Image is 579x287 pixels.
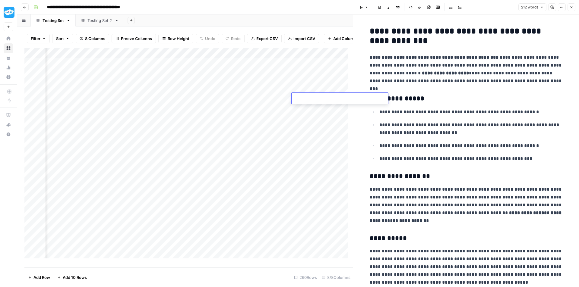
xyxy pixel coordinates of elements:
button: Import CSV [284,34,319,43]
button: Workspace: Twinkl [4,5,13,20]
span: Row Height [168,36,189,42]
div: Testing Set [43,17,64,23]
button: What's new? [4,120,13,129]
div: Testing Set 2 [87,17,112,23]
span: Add Column [333,36,356,42]
a: Usage [4,63,13,72]
button: Redo [222,34,245,43]
span: Add 10 Rows [63,274,87,280]
a: AirOps Academy [4,110,13,120]
div: 8/8 Columns [319,273,353,282]
a: Home [4,34,13,43]
button: Export CSV [247,34,282,43]
span: Add Row [33,274,50,280]
button: Add Column [324,34,360,43]
button: Undo [196,34,219,43]
span: 8 Columns [85,36,105,42]
span: Undo [205,36,215,42]
button: 212 words [518,3,546,11]
a: Testing Set [31,14,76,27]
img: Twinkl Logo [4,7,14,18]
span: Freeze Columns [121,36,152,42]
button: Add 10 Rows [54,273,90,282]
span: Export CSV [256,36,278,42]
div: 260 Rows [292,273,319,282]
span: 212 words [521,5,538,10]
button: Sort [52,34,73,43]
span: Filter [31,36,40,42]
a: Your Data [4,53,13,63]
button: Add Row [24,273,54,282]
span: Sort [56,36,64,42]
span: Redo [231,36,241,42]
a: Testing Set 2 [76,14,124,27]
button: Row Height [158,34,193,43]
button: Freeze Columns [112,34,156,43]
button: Help + Support [4,129,13,139]
button: 8 Columns [76,34,109,43]
a: Browse [4,43,13,53]
button: Filter [27,34,50,43]
span: Import CSV [293,36,315,42]
div: What's new? [4,120,13,129]
a: Settings [4,72,13,82]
